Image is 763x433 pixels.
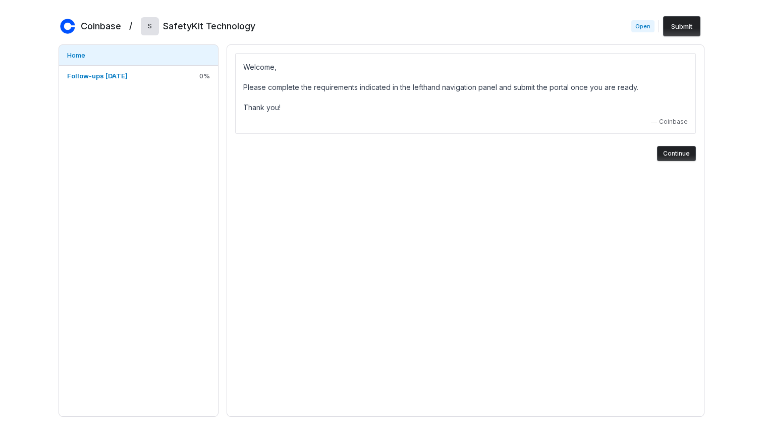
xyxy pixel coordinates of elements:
a: Home [59,45,218,65]
p: Welcome, [243,61,688,73]
span: 0 % [199,71,210,80]
button: Continue [657,146,696,161]
span: — [651,118,657,126]
p: Thank you! [243,102,688,114]
h2: Coinbase [81,20,121,33]
h2: / [129,17,133,32]
h2: SafetyKit Technology [163,20,255,33]
a: Follow-ups [DATE]0% [59,66,218,86]
button: Submit [663,16,700,36]
p: Please complete the requirements indicated in the lefthand navigation panel and submit the portal... [243,81,688,93]
span: Coinbase [659,118,688,126]
span: Open [631,20,655,32]
span: Follow-ups [DATE] [67,72,128,80]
